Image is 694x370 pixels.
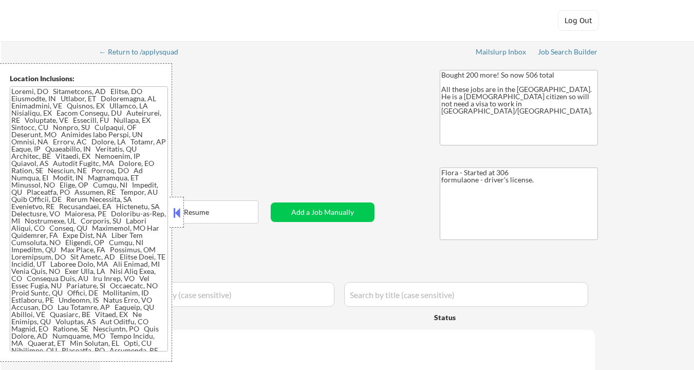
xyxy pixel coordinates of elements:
div: Status [434,308,522,326]
div: ← Return to /applysquad [99,48,188,55]
div: Location Inclusions: [10,73,168,84]
input: Search by title (case sensitive) [344,282,588,307]
a: Mailslurp Inbox [476,48,527,58]
input: Search by company (case sensitive) [103,282,334,307]
button: Log Out [558,10,599,31]
div: Job Search Builder [538,48,598,55]
div: Mailslurp Inbox [476,48,527,55]
a: ← Return to /applysquad [99,48,188,58]
button: Add a Job Manually [271,202,374,222]
a: Job Search Builder [538,48,598,58]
